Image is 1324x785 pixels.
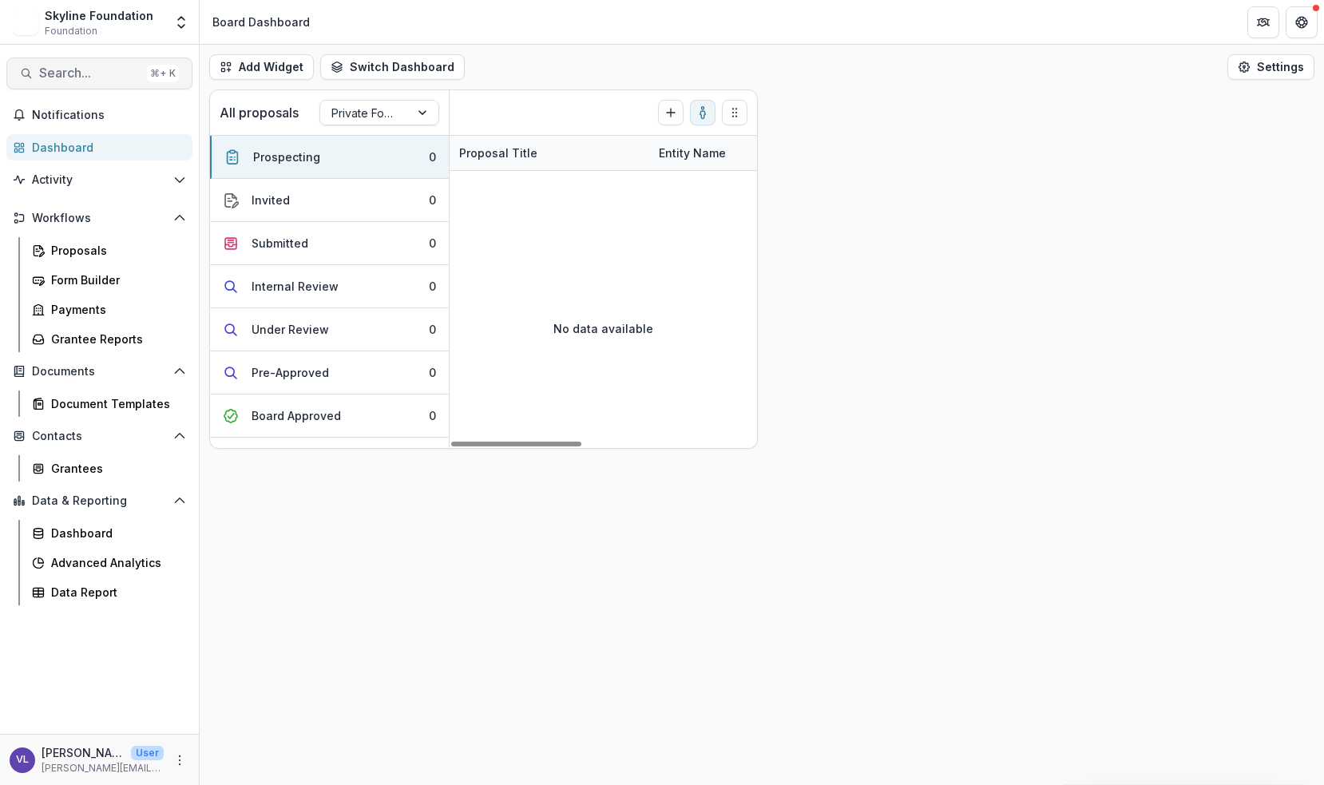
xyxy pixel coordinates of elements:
[51,554,180,571] div: Advanced Analytics
[26,326,192,352] a: Grantee Reports
[170,751,189,770] button: More
[210,265,449,308] button: Internal Review0
[51,301,180,318] div: Payments
[26,520,192,546] a: Dashboard
[13,10,38,35] img: Skyline Foundation
[26,579,192,605] a: Data Report
[6,57,192,89] button: Search...
[553,320,653,337] p: No data available
[32,430,167,443] span: Contacts
[252,235,308,252] div: Submitted
[32,365,167,379] span: Documents
[39,65,141,81] span: Search...
[51,460,180,477] div: Grantees
[252,321,329,338] div: Under Review
[210,308,449,351] button: Under Review0
[450,136,649,170] div: Proposal Title
[658,100,684,125] button: Create Proposal
[252,407,341,424] div: Board Approved
[51,242,180,259] div: Proposals
[649,145,735,161] div: Entity Name
[6,423,192,449] button: Open Contacts
[253,149,320,165] div: Prospecting
[26,549,192,576] a: Advanced Analytics
[26,455,192,482] a: Grantees
[51,525,180,541] div: Dashboard
[26,237,192,264] a: Proposals
[1286,6,1318,38] button: Get Help
[45,7,153,24] div: Skyline Foundation
[6,167,192,192] button: Open Activity
[32,173,167,187] span: Activity
[429,149,436,165] div: 0
[429,235,436,252] div: 0
[32,139,180,156] div: Dashboard
[649,136,849,170] div: Entity Name
[131,746,164,760] p: User
[206,10,316,34] nav: breadcrumb
[51,395,180,412] div: Document Templates
[1247,6,1279,38] button: Partners
[450,145,547,161] div: Proposal Title
[210,136,449,179] button: Prospecting0
[690,100,716,125] button: toggle-assigned-to-me
[42,761,164,775] p: [PERSON_NAME][EMAIL_ADDRESS][DOMAIN_NAME]
[209,54,314,80] button: Add Widget
[210,222,449,265] button: Submitted0
[26,296,192,323] a: Payments
[212,14,310,30] div: Board Dashboard
[16,755,29,765] div: Valerie Lewis
[252,278,339,295] div: Internal Review
[6,205,192,231] button: Open Workflows
[210,351,449,394] button: Pre-Approved0
[429,192,436,208] div: 0
[45,24,97,38] span: Foundation
[320,54,465,80] button: Switch Dashboard
[1227,54,1314,80] button: Settings
[6,359,192,384] button: Open Documents
[429,407,436,424] div: 0
[722,100,747,125] button: Drag
[32,109,186,122] span: Notifications
[429,278,436,295] div: 0
[429,321,436,338] div: 0
[26,391,192,417] a: Document Templates
[32,494,167,508] span: Data & Reporting
[51,272,180,288] div: Form Builder
[252,364,329,381] div: Pre-Approved
[170,6,192,38] button: Open entity switcher
[429,364,436,381] div: 0
[6,488,192,513] button: Open Data & Reporting
[51,331,180,347] div: Grantee Reports
[147,65,179,82] div: ⌘ + K
[32,212,167,225] span: Workflows
[220,103,299,122] p: All proposals
[252,192,290,208] div: Invited
[6,134,192,161] a: Dashboard
[210,394,449,438] button: Board Approved0
[42,744,125,761] p: [PERSON_NAME]
[51,584,180,601] div: Data Report
[210,179,449,222] button: Invited0
[6,102,192,128] button: Notifications
[26,267,192,293] a: Form Builder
